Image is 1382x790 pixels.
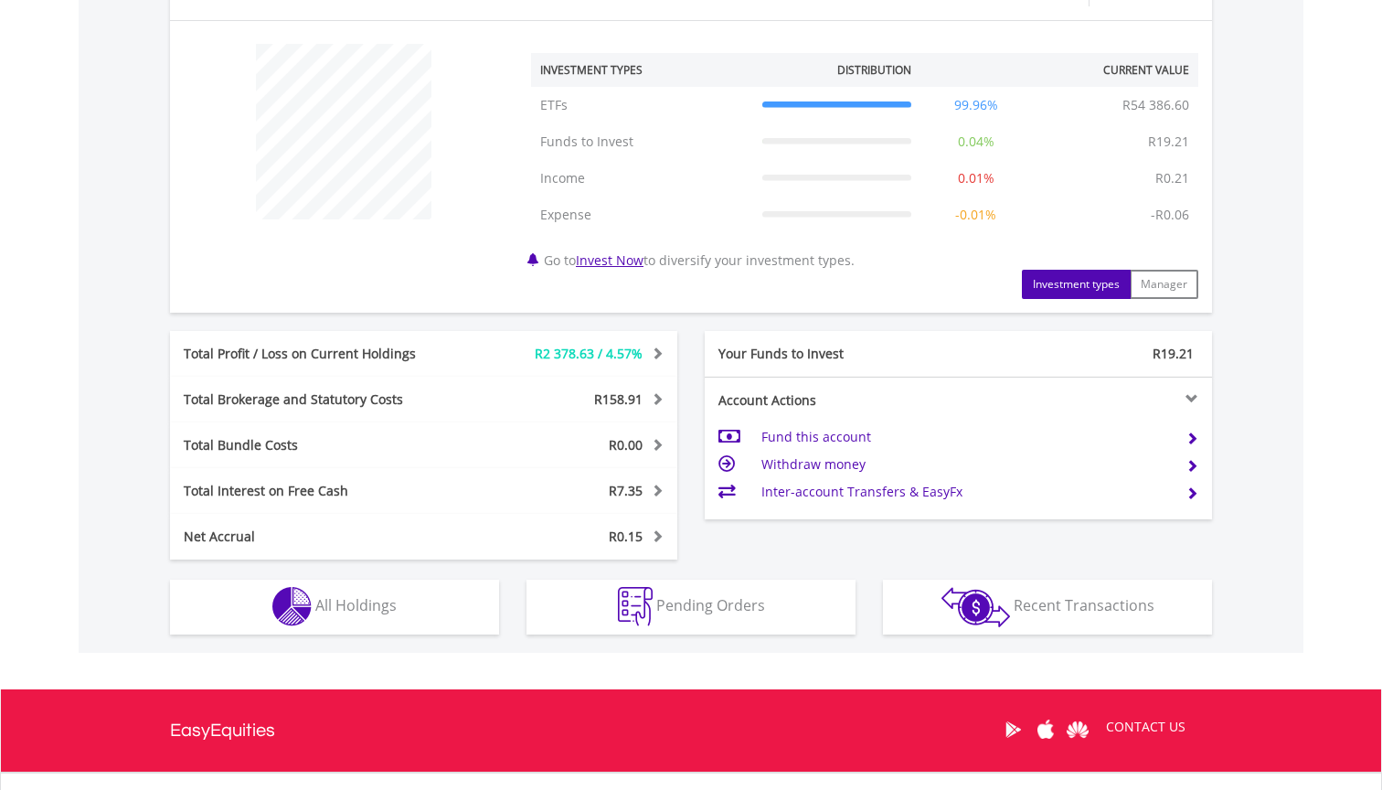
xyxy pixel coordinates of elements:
button: Investment types [1022,270,1131,299]
img: holdings-wht.png [272,587,312,626]
td: -R0.06 [1142,197,1198,233]
td: Inter-account Transfers & EasyFx [761,478,1172,506]
span: Recent Transactions [1014,595,1154,615]
td: R19.21 [1139,123,1198,160]
button: Recent Transactions [883,580,1212,635]
span: Pending Orders [656,595,765,615]
button: Manager [1130,270,1198,299]
td: Expense [531,197,753,233]
td: Withdraw money [761,451,1172,478]
div: Distribution [837,62,911,78]
span: R0.15 [609,528,643,545]
div: Total Interest on Free Cash [170,482,466,500]
td: ETFs [531,87,753,123]
td: 99.96% [920,87,1032,123]
td: Fund this account [761,423,1172,451]
button: All Holdings [170,580,499,635]
a: EasyEquities [170,689,275,772]
th: Current Value [1031,53,1198,87]
div: Go to to diversify your investment types. [517,35,1212,299]
div: Account Actions [705,391,959,410]
a: Invest Now [576,251,643,269]
div: Total Profit / Loss on Current Holdings [170,345,466,363]
td: 0.01% [920,160,1032,197]
td: 0.04% [920,123,1032,160]
span: R7.35 [609,482,643,499]
td: -0.01% [920,197,1032,233]
button: Pending Orders [526,580,856,635]
img: pending_instructions-wht.png [618,587,653,626]
td: R54 386.60 [1113,87,1198,123]
a: Huawei [1061,701,1093,758]
div: Net Accrual [170,528,466,546]
a: CONTACT US [1093,701,1198,753]
span: All Holdings [315,595,397,615]
div: Your Funds to Invest [705,345,959,363]
span: R19.21 [1153,345,1194,362]
a: Apple [1029,701,1061,758]
span: R0.00 [609,436,643,454]
div: Total Bundle Costs [170,436,466,454]
div: Total Brokerage and Statutory Costs [170,390,466,409]
img: transactions-zar-wht.png [941,587,1010,627]
span: R2 378.63 / 4.57% [535,345,643,362]
td: Funds to Invest [531,123,753,160]
span: R158.91 [594,390,643,408]
a: Google Play [997,701,1029,758]
th: Investment Types [531,53,753,87]
td: Income [531,160,753,197]
td: R0.21 [1146,160,1198,197]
